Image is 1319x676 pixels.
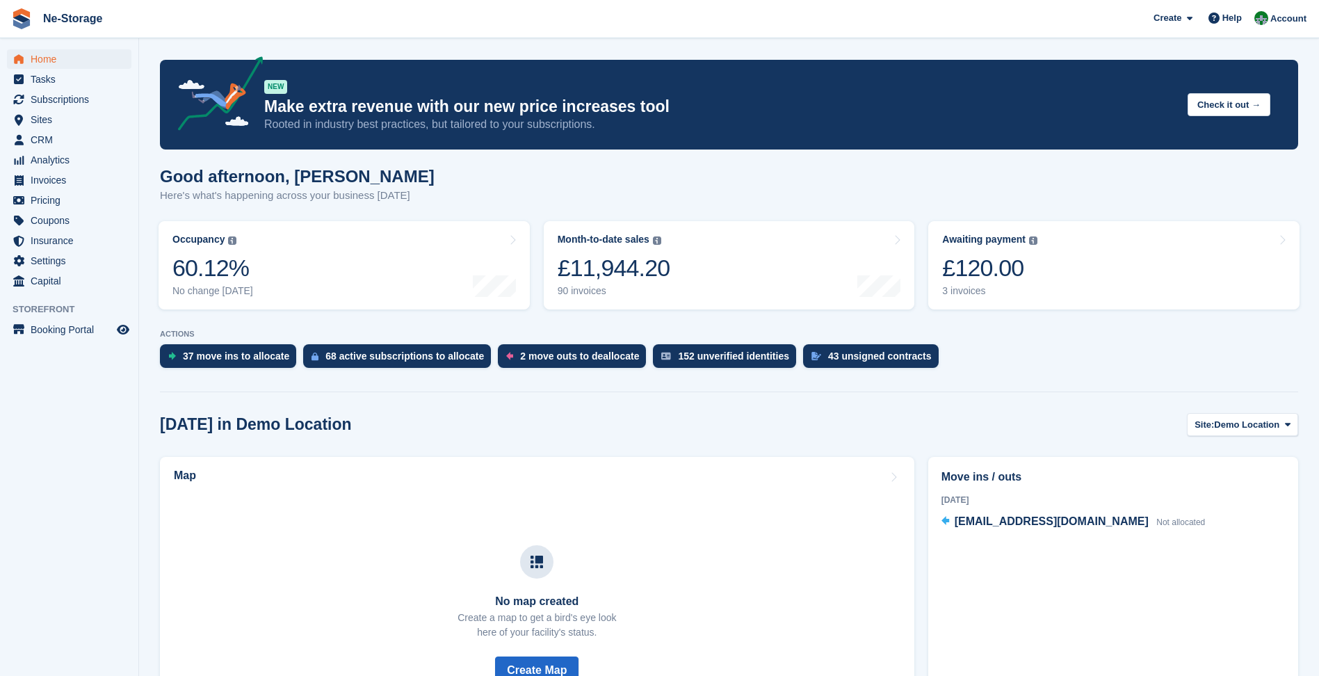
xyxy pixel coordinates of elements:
[31,70,114,89] span: Tasks
[13,303,138,316] span: Storefront
[678,351,789,362] div: 152 unverified identities
[7,70,131,89] a: menu
[558,285,670,297] div: 90 invoices
[303,344,498,375] a: 68 active subscriptions to allocate
[7,251,131,271] a: menu
[1029,236,1037,245] img: icon-info-grey-7440780725fd019a000dd9b08b2336e03edf1995a4989e88bcd33f0948082b44.svg
[228,236,236,245] img: icon-info-grey-7440780725fd019a000dd9b08b2336e03edf1995a4989e88bcd33f0948082b44.svg
[264,97,1176,117] p: Make extra revenue with our new price increases tool
[506,352,513,360] img: move_outs_to_deallocate_icon-f764333ba52eb49d3ac5e1228854f67142a1ed5810a6f6cc68b1a99e826820c5.svg
[1270,12,1306,26] span: Account
[520,351,639,362] div: 2 move outs to deallocate
[264,80,287,94] div: NEW
[653,236,661,245] img: icon-info-grey-7440780725fd019a000dd9b08b2336e03edf1995a4989e88bcd33f0948082b44.svg
[31,251,114,271] span: Settings
[7,150,131,170] a: menu
[458,595,616,608] h3: No map created
[31,130,114,150] span: CRM
[7,271,131,291] a: menu
[941,469,1285,485] h2: Move ins / outs
[955,515,1149,527] span: [EMAIL_ADDRESS][DOMAIN_NAME]
[31,191,114,210] span: Pricing
[160,415,352,434] h2: [DATE] in Demo Location
[31,110,114,129] span: Sites
[168,352,176,360] img: move_ins_to_allocate_icon-fdf77a2bb77ea45bf5b3d319d69a93e2d87916cf1d5bf7949dd705db3b84f3ca.svg
[183,351,289,362] div: 37 move ins to allocate
[1154,11,1181,25] span: Create
[544,221,915,309] a: Month-to-date sales £11,944.20 90 invoices
[160,330,1298,339] p: ACTIONS
[1214,418,1279,432] span: Demo Location
[172,234,225,246] div: Occupancy
[1254,11,1268,25] img: Charlotte Nesbitt
[7,49,131,69] a: menu
[160,167,435,186] h1: Good afternoon, [PERSON_NAME]
[7,110,131,129] a: menu
[31,271,114,291] span: Capital
[498,344,653,375] a: 2 move outs to deallocate
[31,150,114,170] span: Analytics
[172,254,253,282] div: 60.12%
[1195,418,1214,432] span: Site:
[803,344,946,375] a: 43 unsigned contracts
[942,234,1026,246] div: Awaiting payment
[325,351,484,362] div: 68 active subscriptions to allocate
[31,320,114,339] span: Booking Portal
[38,7,108,30] a: Ne-Storage
[160,344,303,375] a: 37 move ins to allocate
[31,211,114,230] span: Coupons
[174,469,196,482] h2: Map
[31,170,114,190] span: Invoices
[1187,413,1298,436] button: Site: Demo Location
[166,56,264,136] img: price-adjustments-announcement-icon-8257ccfd72463d97f412b2fc003d46551f7dbcb40ab6d574587a9cd5c0d94...
[7,90,131,109] a: menu
[828,351,932,362] div: 43 unsigned contracts
[928,221,1300,309] a: Awaiting payment £120.00 3 invoices
[159,221,530,309] a: Occupancy 60.12% No change [DATE]
[941,494,1285,506] div: [DATE]
[558,234,649,246] div: Month-to-date sales
[7,130,131,150] a: menu
[31,231,114,250] span: Insurance
[558,254,670,282] div: £11,944.20
[7,231,131,250] a: menu
[942,254,1037,282] div: £120.00
[942,285,1037,297] div: 3 invoices
[1188,93,1270,116] button: Check it out →
[11,8,32,29] img: stora-icon-8386f47178a22dfd0bd8f6a31ec36ba5ce8667c1dd55bd0f319d3a0aa187defe.svg
[172,285,253,297] div: No change [DATE]
[31,90,114,109] span: Subscriptions
[7,170,131,190] a: menu
[115,321,131,338] a: Preview store
[7,320,131,339] a: menu
[661,352,671,360] img: verify_identity-adf6edd0f0f0b5bbfe63781bf79b02c33cf7c696d77639b501bdc392416b5a36.svg
[7,211,131,230] a: menu
[531,556,543,568] img: map-icn-33ee37083ee616e46c38cad1a60f524a97daa1e2b2c8c0bc3eb3415660979fc1.svg
[311,352,318,361] img: active_subscription_to_allocate_icon-d502201f5373d7db506a760aba3b589e785aa758c864c3986d89f69b8ff3...
[653,344,803,375] a: 152 unverified identities
[1156,517,1205,527] span: Not allocated
[160,188,435,204] p: Here's what's happening across your business [DATE]
[1222,11,1242,25] span: Help
[31,49,114,69] span: Home
[941,513,1206,531] a: [EMAIL_ADDRESS][DOMAIN_NAME] Not allocated
[811,352,821,360] img: contract_signature_icon-13c848040528278c33f63329250d36e43548de30e8caae1d1a13099fd9432cc5.svg
[458,611,616,640] p: Create a map to get a bird's eye look here of your facility's status.
[264,117,1176,132] p: Rooted in industry best practices, but tailored to your subscriptions.
[7,191,131,210] a: menu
